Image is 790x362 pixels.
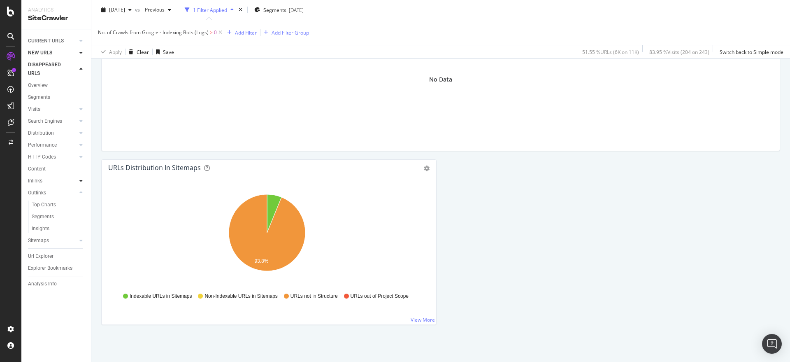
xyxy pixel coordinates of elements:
span: vs [135,6,142,13]
div: Insights [32,224,49,233]
a: Insights [32,224,85,233]
button: Clear [125,45,149,58]
button: Previous [142,3,174,16]
div: Apply [109,48,122,55]
a: Visits [28,105,77,114]
div: Switch back to Simple mode [720,48,783,55]
div: Analytics [28,7,84,14]
a: Performance [28,141,77,149]
span: URLs not in Structure [290,293,338,300]
div: Segments [28,93,50,102]
button: Switch back to Simple mode [716,45,783,58]
div: Visits [28,105,40,114]
div: Overview [28,81,48,90]
a: View More [411,316,435,323]
span: Non-Indexable URLs in Sitemaps [204,293,277,300]
div: CURRENT URLS [28,37,64,45]
text: 93.8% [254,258,268,264]
span: 2025 Aug. 5th [109,6,125,13]
a: Inlinks [28,177,77,185]
a: Url Explorer [28,252,85,261]
a: Segments [32,213,85,221]
div: Top Charts [32,201,56,209]
a: Sitemaps [28,236,77,245]
a: HTTP Codes [28,153,77,161]
div: SiteCrawler [28,14,84,23]
div: No Data [429,75,452,84]
a: Search Engines [28,117,77,126]
div: 83.95 % Visits ( 204 on 243 ) [649,48,709,55]
div: gear [424,166,430,171]
div: Inlinks [28,177,42,185]
div: Url Explorer [28,252,53,261]
div: Search Engines [28,117,62,126]
a: CURRENT URLS [28,37,77,45]
span: No. of Crawls from Google - Indexing Bots (Logs) [98,29,209,36]
span: 0 [214,27,217,38]
span: Indexable URLs in Sitemaps [130,293,192,300]
a: Outlinks [28,189,77,197]
div: 1 Filter Applied [193,6,227,13]
span: Segments [263,6,286,13]
div: 51.55 % URLs ( 6K on 11K ) [582,48,639,55]
button: Add Filter [224,28,257,37]
a: Content [28,165,85,173]
div: Content [28,165,46,173]
a: NEW URLS [28,49,77,57]
div: NEW URLS [28,49,52,57]
a: DISAPPEARED URLS [28,61,77,78]
span: Previous [142,6,165,13]
a: Segments [28,93,85,102]
a: Top Charts [32,201,85,209]
div: times [237,6,244,14]
button: 1 Filter Applied [181,3,237,16]
a: Distribution [28,129,77,138]
div: Add Filter [235,29,257,36]
div: Save [163,48,174,55]
div: Performance [28,141,57,149]
div: Segments [32,213,54,221]
div: Clear [137,48,149,55]
button: Segments[DATE] [251,3,307,16]
div: Open Intercom Messenger [762,334,782,354]
div: HTTP Codes [28,153,56,161]
span: URLs out of Project Scope [351,293,409,300]
div: Outlinks [28,189,46,197]
div: Analysis Info [28,280,57,288]
div: Sitemaps [28,236,49,245]
div: URLs Distribution in Sitemaps [108,163,201,172]
div: Add Filter Group [272,29,309,36]
a: Explorer Bookmarks [28,264,85,273]
button: [DATE] [98,3,135,16]
span: > [210,29,213,36]
button: Save [153,45,174,58]
a: Overview [28,81,85,90]
svg: A chart. [108,189,426,285]
a: Analysis Info [28,280,85,288]
button: Add Filter Group [260,28,309,37]
div: Explorer Bookmarks [28,264,72,273]
div: [DATE] [289,6,304,13]
button: Apply [98,45,122,58]
div: DISAPPEARED URLS [28,61,70,78]
div: Distribution [28,129,54,138]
